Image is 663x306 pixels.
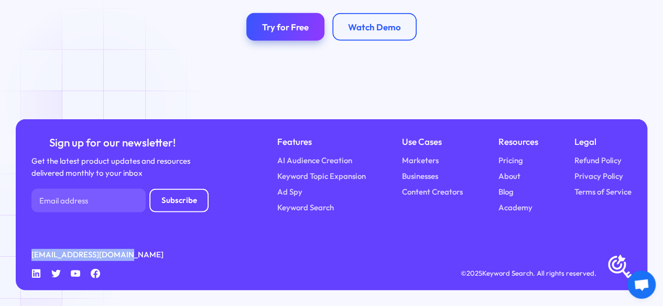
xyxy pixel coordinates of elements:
a: Watch Demo [332,13,417,41]
input: Subscribe [149,189,209,212]
a: [EMAIL_ADDRESS][DOMAIN_NAME] [31,249,164,261]
form: Newsletter Form [31,189,209,212]
div: Try for Free [262,21,309,32]
a: Content Creators [401,186,462,198]
a: Terms of Service [574,186,632,198]
a: Academy [498,202,532,214]
div: Use Cases [401,135,462,149]
div: Legal [574,135,632,149]
a: Ad Spy [277,186,302,198]
div: Get the latest product updates and resources delivered monthly to your inbox [31,155,193,179]
a: Keyword Topic Expansion [277,171,366,183]
a: Blog [498,186,514,198]
a: Refund Policy [574,155,622,167]
a: Businesses [401,171,438,183]
a: AI Audience Creation [277,155,352,167]
a: Pricing [498,155,523,167]
a: Privacy Policy [574,171,623,183]
a: About [498,171,520,183]
div: Features [277,135,366,149]
input: Email address [31,189,146,212]
div: © Keyword Search. All rights reserved. [460,268,596,279]
div: Resources [498,135,538,149]
div: Sign up for our newsletter! [31,135,193,150]
div: Watch Demo [348,21,401,32]
a: Marketers [401,155,438,167]
a: Keyword Search [277,202,334,214]
a: Open chat [627,270,656,299]
span: 2025 [466,269,482,277]
a: Try for Free [246,13,324,41]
